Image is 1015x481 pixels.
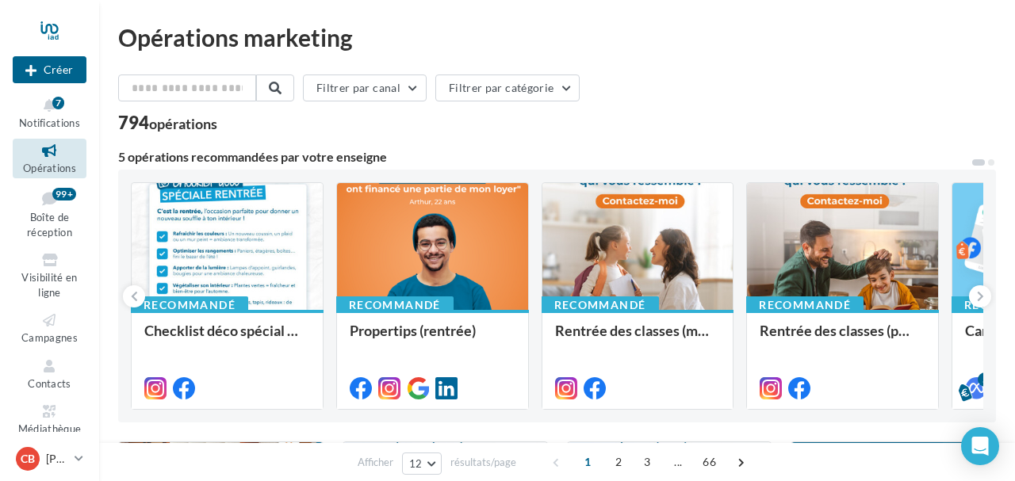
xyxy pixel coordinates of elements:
div: Nouvelle campagne [13,56,86,83]
div: Recommandé [542,296,659,314]
span: Opérations [23,162,76,174]
a: Campagnes [13,308,86,347]
a: Opérations [13,139,86,178]
span: 2 [606,449,631,475]
span: Contacts [28,377,71,390]
span: Visibilité en ligne [21,271,77,299]
div: Checklist déco spécial rentrée [144,323,310,354]
div: 7 [52,97,64,109]
span: Afficher [358,455,393,470]
button: Créer [13,56,86,83]
span: ... [665,449,691,475]
div: Opérations marketing [118,25,996,49]
span: 12 [409,457,423,470]
span: 3 [634,449,660,475]
div: 794 [118,114,217,132]
a: CB [PERSON_NAME] [13,444,86,474]
a: Contacts [13,354,86,393]
span: CB [21,451,35,467]
span: Campagnes [21,331,78,344]
div: Open Intercom Messenger [961,427,999,465]
span: Boîte de réception [27,211,72,239]
a: Médiathèque [13,399,86,438]
button: Notifications 7 [13,94,86,132]
p: [PERSON_NAME] [46,451,68,467]
span: résultats/page [450,455,516,470]
div: Rentrée des classes (père) [760,323,925,354]
span: 1 [575,449,600,475]
div: opérations [149,116,217,131]
div: Recommandé [131,296,248,314]
div: Recommandé [336,296,454,314]
div: 99+ [52,188,76,200]
span: 66 [696,449,722,475]
button: Filtrer par canal [303,74,427,101]
div: Propertips (rentrée) [350,323,515,354]
a: Visibilité en ligne [13,248,86,302]
span: Médiathèque [18,422,82,435]
button: Filtrer par catégorie [435,74,580,101]
div: Recommandé [746,296,864,314]
span: Notifications [19,116,80,129]
a: Boîte de réception99+ [13,185,86,242]
div: Rentrée des classes (mère) [555,323,721,354]
div: 5 opérations recommandées par votre enseigne [118,151,971,163]
div: 5 [978,372,992,387]
button: 12 [402,452,442,475]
